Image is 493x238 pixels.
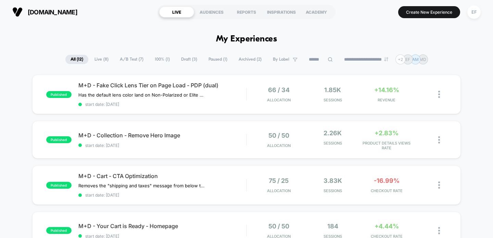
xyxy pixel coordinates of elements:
[465,5,483,19] button: EF
[267,188,291,193] span: Allocation
[10,7,79,17] button: [DOMAIN_NAME]
[324,86,341,93] span: 1.85k
[78,192,246,198] span: start date: [DATE]
[46,227,72,234] span: published
[269,177,289,184] span: 75 / 25
[327,223,338,230] span: 184
[375,223,399,230] span: +4.44%
[324,177,342,184] span: 3.83k
[194,7,229,17] div: AUDIENCES
[384,57,388,61] img: end
[362,188,412,193] span: CHECKOUT RATE
[78,173,246,179] span: M+D - Cart - CTA Optimization
[268,223,289,230] span: 50 / 50
[268,86,290,93] span: 66 / 34
[398,6,460,18] button: Create New Experience
[78,223,246,229] span: M+D - Your Cart is Ready - Homepage
[46,136,72,143] span: published
[78,82,246,89] span: M+D - Fake Click Lens Tier on Page Load - PDP (dual)
[78,132,246,139] span: M+D - Collection - Remove Hero Image
[374,177,400,184] span: -16.99%
[362,141,412,150] span: PRODUCT DETAILS VIEWS RATE
[412,57,419,62] p: AM
[28,9,77,16] span: [DOMAIN_NAME]
[438,181,440,189] img: close
[438,91,440,98] img: close
[375,129,399,137] span: +2.83%
[374,86,399,93] span: +14.16%
[438,227,440,234] img: close
[89,55,114,64] span: Live ( 8 )
[46,91,72,98] span: published
[46,182,72,189] span: published
[299,7,334,17] div: ACADEMY
[229,7,264,17] div: REPORTS
[78,102,246,107] span: start date: [DATE]
[273,57,289,62] span: By Label
[78,92,205,98] span: Has the default lens color land on Non-Polarized or Elite Polarized to see if that performs bette...
[65,55,88,64] span: All ( 12 )
[78,143,246,148] span: start date: [DATE]
[268,132,289,139] span: 50 / 50
[150,55,175,64] span: 100% ( 1 )
[267,98,291,102] span: Allocation
[362,98,412,102] span: REVENUE
[233,55,267,64] span: Archived ( 2 )
[307,188,358,193] span: Sessions
[264,7,299,17] div: INSPIRATIONS
[395,54,405,64] div: + 2
[419,57,426,62] p: MD
[467,5,481,19] div: EF
[438,136,440,143] img: close
[216,34,277,44] h1: My Experiences
[203,55,232,64] span: Paused ( 1 )
[115,55,149,64] span: A/B Test ( 7 )
[307,141,358,146] span: Sessions
[405,57,410,62] p: EF
[78,183,205,188] span: Removes the "shipping and taxes" message from below the CTA and replaces it with message about re...
[176,55,202,64] span: Draft ( 3 )
[267,143,291,148] span: Allocation
[307,98,358,102] span: Sessions
[12,7,23,17] img: Visually logo
[159,7,194,17] div: LIVE
[324,129,342,137] span: 2.26k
